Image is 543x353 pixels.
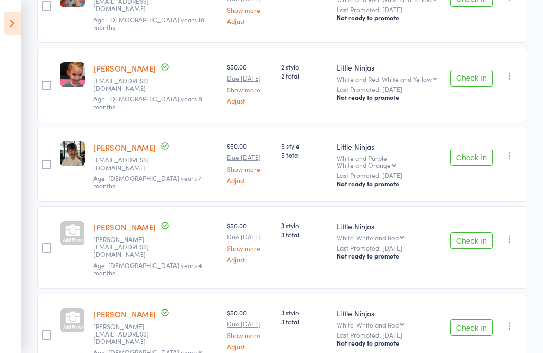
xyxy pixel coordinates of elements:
[93,221,156,233] a: [PERSON_NAME]
[337,13,442,22] div: Not ready to promote
[356,321,399,328] div: White and Red
[337,331,442,339] small: Last Promoted: [DATE]
[450,70,493,87] button: Check in
[227,343,273,350] a: Adjust
[227,332,273,339] a: Show more
[450,149,493,166] button: Check in
[356,234,399,241] div: White and Red
[281,317,328,326] span: 3 total
[337,85,442,93] small: Last Promoted: [DATE]
[337,62,442,73] div: Little Ninjas
[337,93,442,101] div: Not ready to promote
[227,256,273,263] a: Adjust
[93,323,162,346] small: anthony.pedrana@gmail.com
[450,319,493,336] button: Check in
[281,221,328,230] span: 3 style
[227,97,273,104] a: Adjust
[337,75,442,82] div: White and Red
[227,74,273,82] small: Due [DATE]
[337,221,442,231] div: Little Ninjas
[337,161,391,168] div: White and Orange
[227,6,273,13] a: Show more
[60,141,85,166] img: image1715380265.png
[227,153,273,161] small: Due [DATE]
[281,141,328,150] span: 5 style
[337,171,442,179] small: Last Promoted: [DATE]
[227,18,273,24] a: Adjust
[450,232,493,249] button: Check in
[337,321,442,328] div: White
[227,221,273,263] div: $50.00
[337,308,442,318] div: Little Ninjas
[93,236,162,259] small: anthony.pedrana@gmail.com
[227,245,273,252] a: Show more
[93,308,156,320] a: [PERSON_NAME]
[281,150,328,159] span: 5 total
[337,339,442,347] div: Not ready to promote
[227,62,273,104] div: $50.00
[382,75,432,82] div: White and Yellow
[227,233,273,240] small: Due [DATE]
[93,261,202,277] span: Age: [DEMOGRAPHIC_DATA] years 4 months
[93,77,162,92] small: Nesslewy@gmail.com
[227,177,273,184] a: Adjust
[60,62,85,87] img: image1741386929.png
[93,94,202,110] span: Age: [DEMOGRAPHIC_DATA] years 8 months
[337,252,442,260] div: Not ready to promote
[337,244,442,252] small: Last Promoted: [DATE]
[227,308,273,350] div: $50.00
[93,63,156,74] a: [PERSON_NAME]
[93,174,202,190] span: Age: [DEMOGRAPHIC_DATA] years 7 months
[227,86,273,93] a: Show more
[281,71,328,80] span: 2 total
[281,230,328,239] span: 3 total
[337,141,442,152] div: Little Ninjas
[93,142,156,153] a: [PERSON_NAME]
[281,308,328,317] span: 3 style
[337,154,442,168] div: White and Purple
[93,156,162,171] small: H3028-gm3@accor.com
[337,234,442,241] div: White
[227,166,273,173] a: Show more
[93,15,204,31] span: Age: [DEMOGRAPHIC_DATA] years 10 months
[227,320,273,328] small: Due [DATE]
[281,62,328,71] span: 2 style
[337,6,442,13] small: Last Promoted: [DATE]
[227,141,273,183] div: $50.00
[337,179,442,188] div: Not ready to promote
